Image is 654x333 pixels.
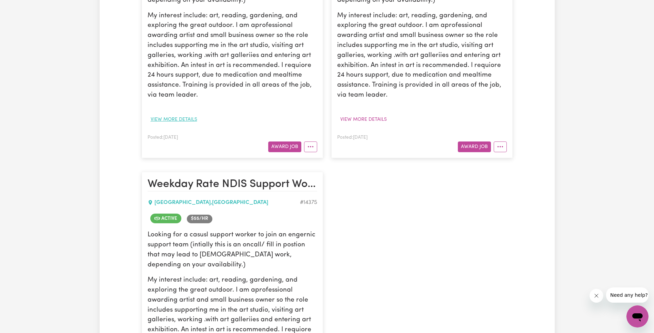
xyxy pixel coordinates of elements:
[337,135,368,140] span: Posted: [DATE]
[268,141,301,152] button: Award Job
[187,215,212,223] span: Job rate per hour
[300,198,317,207] div: Job ID #14375
[148,230,317,270] p: Looking for a casusl support worker to join an engernic support team (intially this is an oncall/...
[148,178,317,192] h2: Weekday Rate NDIS Support Worker - North Ipswich
[606,287,648,303] iframe: Message from company
[148,11,317,100] p: My interest include: art, reading, gardening, and exploring the great outdoor. I am aprofessional...
[148,198,300,207] div: [GEOGRAPHIC_DATA] , [GEOGRAPHIC_DATA]
[494,141,507,152] button: More options
[150,214,181,223] span: Job is active
[337,114,390,125] button: View more details
[148,114,200,125] button: View more details
[626,305,648,327] iframe: Button to launch messaging window
[458,141,491,152] button: Award Job
[148,135,178,140] span: Posted: [DATE]
[590,289,603,303] iframe: Close message
[304,141,317,152] button: More options
[337,11,507,100] p: My interest include: art, reading, gardening, and exploring the great outdoor. I am aprofessional...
